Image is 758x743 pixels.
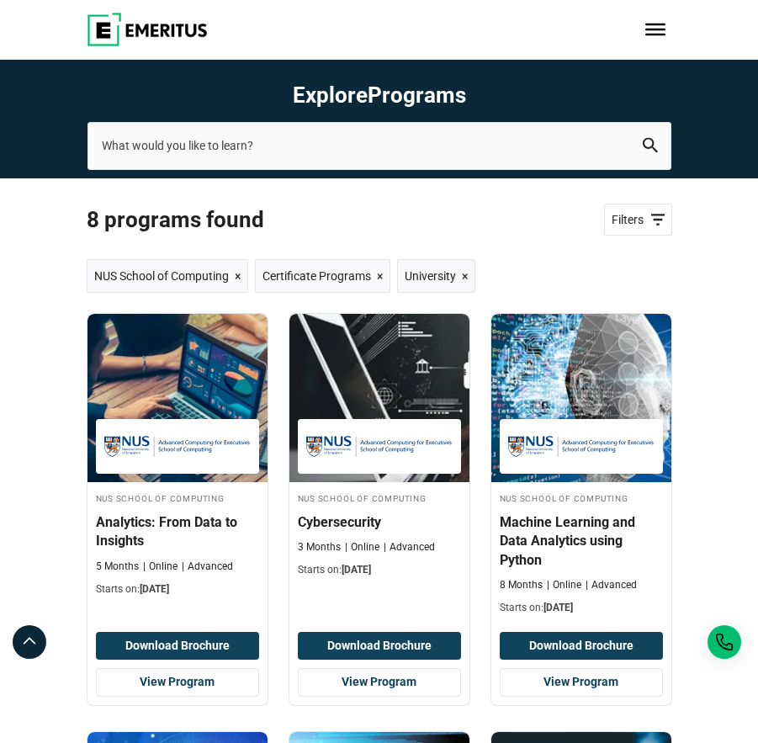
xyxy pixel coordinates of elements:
h4: NUS School of Computing [96,491,259,505]
button: Download Brochure [298,632,461,661]
a: Business Analytics Course by NUS School of Computing - September 30, 2025 NUS School of Computing... [87,314,268,604]
img: NUS School of Computing [508,427,655,465]
a: View Program [298,668,461,697]
span: [DATE] [342,564,371,576]
a: NUS School of Computing × [87,259,248,293]
p: Online [547,578,581,592]
p: Online [143,560,178,574]
a: Filters [604,204,672,236]
h1: Explore [87,82,671,109]
p: Advanced [384,540,435,555]
span: Certificate Programs [262,267,371,285]
span: [DATE] [543,602,573,613]
a: Certificate Programs × [255,259,390,293]
span: × [377,267,383,285]
span: × [235,267,241,285]
button: search [643,137,658,155]
img: Machine Learning and Data Analytics using Python | Online AI and Machine Learning Course [491,314,671,482]
p: 3 Months [298,540,341,555]
p: Starts on: [298,563,461,577]
p: Advanced [182,560,233,574]
a: University × [397,259,475,293]
a: AI and Machine Learning Course by NUS School of Computing - September 30, 2025 NUS School of Comp... [491,314,671,624]
span: Programs [368,82,466,108]
span: [DATE] [140,583,169,595]
span: NUS School of Computing [94,267,229,285]
a: View Program [500,668,663,697]
img: Cybersecurity | Online Cybersecurity Course [289,314,469,482]
a: search [643,140,658,156]
p: Starts on: [96,582,259,597]
img: Analytics: From Data to Insights | Online Business Analytics Course [87,314,268,482]
p: Starts on: [500,601,663,615]
p: 5 Months [96,560,139,574]
h4: Analytics: From Data to Insights [96,513,259,551]
a: Cybersecurity Course by NUS School of Computing - September 30, 2025 NUS School of Computing NUS ... [289,314,469,586]
button: Download Brochure [500,632,663,661]
span: 8 Programs found [87,206,379,234]
img: NUS School of Computing [104,427,251,465]
p: 8 Months [500,578,543,592]
h4: Cybersecurity [298,513,461,532]
p: Advanced [586,578,637,592]
img: NUS School of Computing [306,427,453,465]
button: Toggle Menu [645,24,665,35]
h4: NUS School of Computing [298,491,461,505]
span: Filters [612,211,665,229]
span: University [405,267,456,285]
a: View Program [96,668,259,697]
p: Online [345,540,379,555]
h4: NUS School of Computing [500,491,663,505]
span: × [462,267,468,285]
input: search-page [87,122,671,169]
h4: Machine Learning and Data Analytics using Python [500,513,663,570]
button: Download Brochure [96,632,259,661]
